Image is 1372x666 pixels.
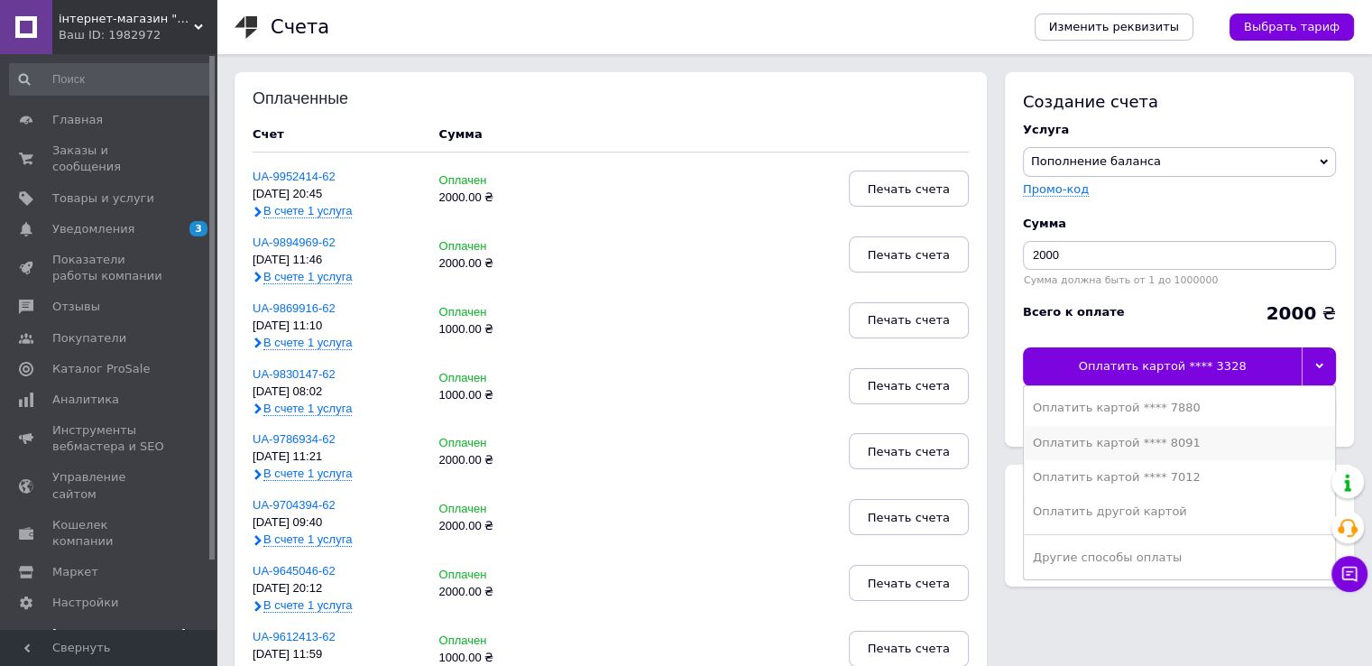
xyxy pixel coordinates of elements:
[849,236,969,273] button: Печать счета
[52,143,167,175] span: Заказы и сообщения
[1023,216,1336,232] div: Сумма
[253,254,421,267] div: [DATE] 11:46
[439,191,554,205] div: 2000.00 ₴
[9,63,213,96] input: Поиск
[439,306,554,319] div: Оплачен
[849,565,969,601] button: Печать счета
[868,313,950,327] span: Печать счета
[1023,274,1336,286] div: Сумма должна быть от 1 до 1000000
[253,582,421,596] div: [DATE] 20:12
[1033,435,1326,451] div: Оплатить картой **** 8091
[439,372,554,385] div: Оплачен
[439,174,554,188] div: Оплачен
[52,392,119,408] span: Аналитика
[59,11,194,27] span: інтернет-магазин "Радість"
[849,499,969,535] button: Печать счета
[439,240,554,254] div: Оплачен
[868,445,950,458] span: Печать счета
[52,330,126,347] span: Покупатели
[439,652,554,665] div: 1000.00 ₴
[439,454,554,467] div: 2000.00 ₴
[849,171,969,207] button: Печать счета
[868,379,950,393] span: Печать счета
[253,564,336,578] a: UA-9645046-62
[253,450,421,464] div: [DATE] 11:21
[868,248,950,262] span: Печать счета
[253,630,336,643] a: UA-9612413-62
[263,402,352,416] span: В счете 1 услуга
[868,642,950,655] span: Печать счета
[1023,122,1336,138] div: Услуга
[1023,182,1089,196] label: Промо-код
[849,302,969,338] button: Печать счета
[439,257,554,271] div: 2000.00 ₴
[189,221,207,236] span: 3
[1266,302,1316,324] b: 2000
[1331,556,1367,592] button: Чат с покупателем
[52,221,134,237] span: Уведомления
[52,190,154,207] span: Товары и услуги
[1229,14,1354,41] a: Выбрать тариф
[1023,347,1302,385] div: Оплатить картой **** 3328
[1033,469,1326,486] div: Оплатить картой **** 7012
[439,389,554,402] div: 1000.00 ₴
[253,516,421,530] div: [DATE] 09:40
[263,532,352,547] span: В счете 1 услуга
[439,323,554,337] div: 1000.00 ₴
[52,299,100,315] span: Отзывы
[253,319,421,333] div: [DATE] 11:10
[271,16,329,38] h1: Счета
[253,301,336,315] a: UA-9869916-62
[1035,14,1193,41] a: Изменить реквизиты
[52,252,167,284] span: Показатели работы компании
[439,503,554,516] div: Оплачен
[849,368,969,404] button: Печать счета
[253,236,336,249] a: UA-9894969-62
[849,433,969,469] button: Печать счета
[253,367,336,381] a: UA-9830147-62
[253,385,421,399] div: [DATE] 08:02
[439,586,554,599] div: 2000.00 ₴
[1023,304,1125,320] div: Всего к оплате
[1266,304,1336,322] div: ₴
[253,170,336,183] a: UA-9952414-62
[439,569,554,582] div: Оплачен
[868,577,950,590] span: Печать счета
[1023,90,1336,113] div: Создание счета
[439,437,554,450] div: Оплачен
[1244,19,1340,35] span: Выбрать тариф
[263,336,352,350] span: В счете 1 услуга
[1033,400,1326,416] div: Оплатить картой **** 7880
[263,204,352,218] span: В счете 1 услуга
[253,648,421,661] div: [DATE] 11:59
[52,595,118,611] span: Настройки
[1033,504,1326,520] div: Оплатить другой картой
[52,112,103,128] span: Главная
[868,182,950,196] span: Печать счета
[253,498,336,512] a: UA-9704394-62
[253,90,371,108] div: Оплаченные
[52,469,167,502] span: Управление сайтом
[439,126,483,143] div: Сумма
[439,520,554,533] div: 2000.00 ₴
[263,598,352,613] span: В счете 1 услуга
[263,270,352,284] span: В счете 1 услуга
[253,188,421,201] div: [DATE] 20:45
[1023,241,1336,270] input: Введите сумму
[1049,19,1179,35] span: Изменить реквизиты
[52,422,167,455] span: Инструменты вебмастера и SEO
[52,564,98,580] span: Маркет
[52,517,167,550] span: Кошелек компании
[1033,550,1326,566] div: Другие способы оплаты
[439,634,554,648] div: Оплачен
[1031,154,1161,168] span: Пополнение баланса
[253,126,421,143] div: Счет
[253,432,336,446] a: UA-9786934-62
[868,511,950,524] span: Печать счета
[263,467,352,481] span: В счете 1 услуга
[59,27,216,43] div: Ваш ID: 1982972
[52,361,150,377] span: Каталог ProSale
